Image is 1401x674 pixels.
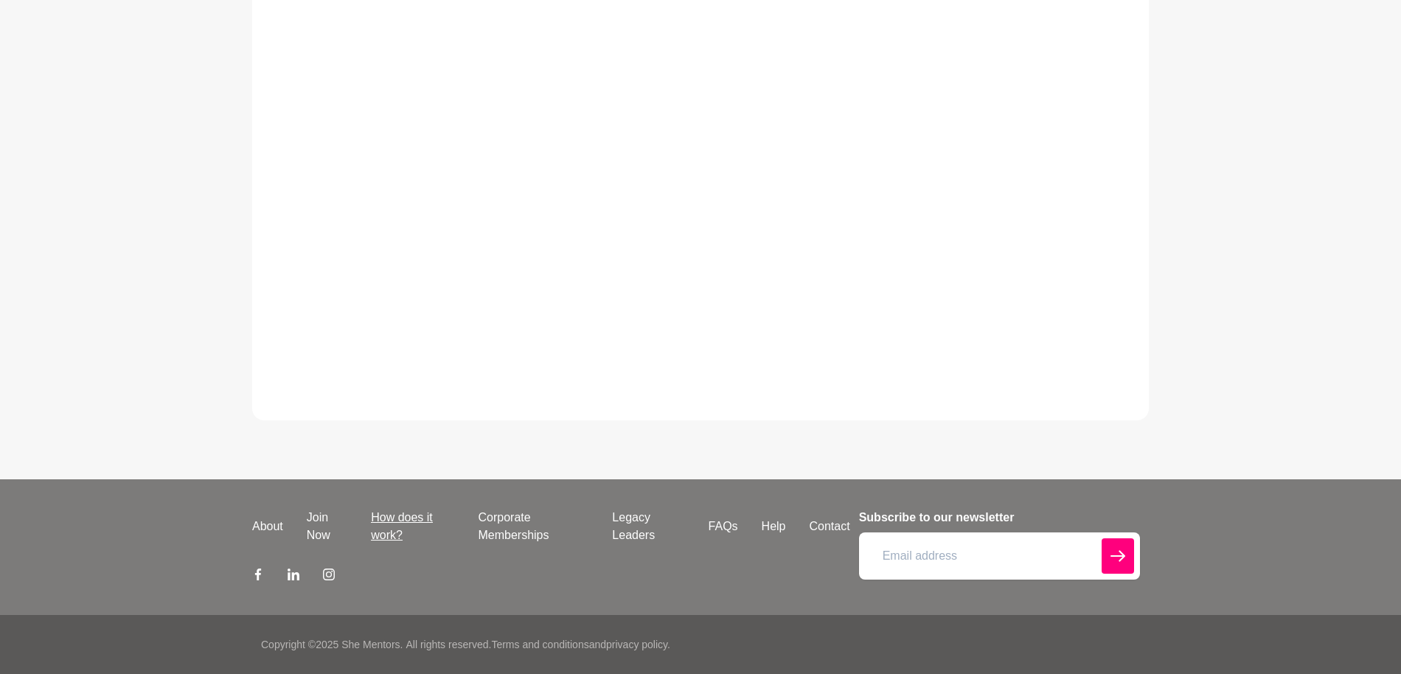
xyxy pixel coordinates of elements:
a: Instagram [323,568,335,586]
a: Facebook [252,568,264,586]
a: About [240,518,295,535]
a: Corporate Memberships [466,509,600,544]
a: privacy policy [606,639,667,650]
p: All rights reserved. and . [406,637,670,653]
a: Help [750,518,798,535]
a: FAQs [697,518,750,535]
a: LinkedIn [288,568,299,586]
input: Email address [859,532,1140,580]
p: Copyright © 2025 She Mentors . [261,637,403,653]
a: Legacy Leaders [600,509,696,544]
a: Contact [798,518,862,535]
a: Terms and conditions [491,639,588,650]
h4: Subscribe to our newsletter [859,509,1140,527]
a: How does it work? [359,509,466,544]
a: Join Now [295,509,359,544]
